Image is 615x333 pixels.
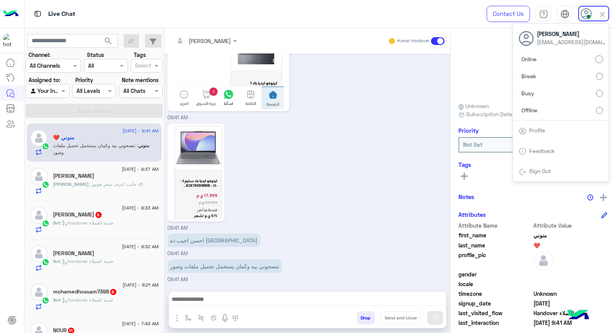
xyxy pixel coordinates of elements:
img: tab [539,10,548,19]
span: timezone [458,290,532,298]
img: WhatsApp [42,181,49,189]
span: [PERSON_NAME] [53,181,89,187]
label: Note mentions [122,76,158,84]
span: 09:41 AM [168,276,188,282]
span: Unknown [534,290,608,298]
h5: محمد أسامه [53,173,95,179]
img: 1830096614528522.jpg [170,15,287,109]
span: locale [458,280,532,288]
a: Feedback [530,148,555,154]
span: [DATE] - 9:37 AM [122,166,158,173]
img: tab [560,10,569,19]
span: [DATE] - 9:41 AM [123,127,158,134]
span: null [534,280,608,288]
a: Contact Us [487,6,530,22]
span: profile_pic [458,251,532,269]
label: Tags [134,51,146,59]
button: Apply Filters [26,104,163,118]
span: تنصحوني بيه وكمان يستحمل تحميل ملفات وصور [53,142,138,155]
img: send voice note [220,314,230,323]
img: 1403182699927242 [3,34,17,48]
img: defaultAdmin.png [30,129,48,147]
img: defaultAdmin.png [30,245,48,263]
img: Logo [3,6,19,22]
img: tab [519,148,526,155]
span: last_name [458,241,532,249]
img: defaultAdmin.png [534,251,553,270]
span: gender [458,270,532,278]
span: Subscription Date : [DATE] [466,110,533,118]
label: Status [87,51,104,59]
small: Human Handover [397,38,429,44]
span: [PERSON_NAME] [537,30,607,38]
img: select flow [185,315,191,321]
span: last_interaction [458,319,532,327]
span: حابب اعرف سعر هونور v5 [89,181,143,187]
h6: Notes [458,193,474,200]
span: Online [522,55,537,63]
p: Live Chat [48,9,75,19]
img: send attachment [172,314,182,323]
img: create order [211,315,217,321]
h5: mohamedhossam7398 [53,288,117,295]
input: Busy [596,90,603,97]
span: : Handover خدمة العملاء [61,297,114,303]
a: Profile [530,127,545,134]
span: first_name [458,231,532,239]
img: WhatsApp [42,258,49,266]
h5: منوني ❤️ [53,134,75,141]
span: 09:41 AM [168,225,188,231]
button: create order [208,311,220,324]
img: WhatsApp [42,297,49,304]
span: Attribute Value [534,221,608,230]
img: send message [431,314,439,322]
span: ❤️ [534,241,608,249]
h5: omarhamad [53,250,95,257]
span: : Handover خدمة العملاء [61,258,114,264]
span: 6 [95,212,102,218]
span: Bot [53,220,61,226]
a: Sign Out [530,168,551,174]
label: Channel: [29,51,50,59]
input: Online [595,55,603,63]
button: select flow [182,311,195,324]
span: null [534,270,608,278]
h6: Priority [458,127,479,134]
img: Trigger scenario [198,315,204,321]
button: Drop [357,311,375,324]
span: [DATE] - 9:33 AM [122,204,158,211]
span: signup_date [458,299,532,307]
p: 20/8/2025, 9:41 AM [168,259,282,273]
img: 1056946769762287.jpg [170,125,223,220]
span: last_visited_flow [458,309,532,317]
input: Offline [596,107,603,114]
span: search [104,36,113,46]
img: close [598,10,607,19]
button: search [99,34,118,51]
div: Select [134,61,151,71]
button: Trigger scenario [195,311,208,324]
img: make a call [232,315,239,321]
span: 2025-08-20T06:24:24.049Z [534,299,608,307]
img: tab [519,127,526,135]
input: Break [596,73,603,80]
span: [DATE] - 8:21 AM [123,282,158,288]
span: 6 [110,289,116,295]
span: Busy [522,89,535,97]
span: منوني [534,231,608,239]
span: 09:41 AM [168,251,188,256]
h6: Attributes [458,211,486,218]
img: notes [587,194,593,201]
span: Unknown [458,102,489,110]
span: [EMAIL_ADDRESS][DOMAIN_NAME] [537,38,607,46]
span: Bot [53,297,61,303]
img: hulul-logo.png [565,302,592,329]
label: Assigned to: [29,76,60,84]
span: Handover خدمة العملاء [534,309,608,317]
span: 2025-08-20T06:41:48.105Z [534,319,608,327]
h5: Yasmine Mohamed [53,211,102,218]
span: Attribute Name [458,221,532,230]
img: defaultAdmin.png [30,283,48,301]
span: Break [522,72,537,80]
img: defaultAdmin.png [30,206,48,224]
